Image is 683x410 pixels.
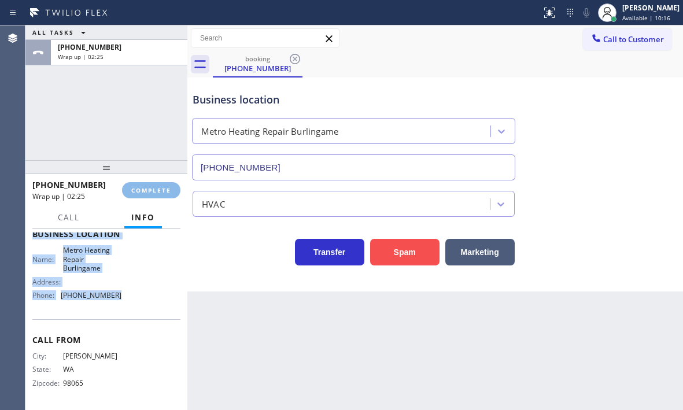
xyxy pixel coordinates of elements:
button: Spam [370,239,440,265]
div: Metro Heating Repair Burlingame [201,125,338,138]
button: COMPLETE [122,182,180,198]
input: Search [191,29,339,47]
button: Call to Customer [583,28,671,50]
span: ALL TASKS [32,28,74,36]
button: Mute [578,5,595,21]
span: Zipcode: [32,379,63,387]
span: 98065 [63,379,121,387]
span: Wrap up | 02:25 [58,53,104,61]
div: [PHONE_NUMBER] [214,63,301,73]
button: Call [51,206,87,229]
span: Metro Heating Repair Burlingame [63,246,121,272]
span: [PHONE_NUMBER] [58,42,121,52]
span: Address: [32,278,63,286]
span: Business location [32,228,180,239]
div: (425) 260-4621 [214,51,301,76]
span: [PHONE_NUMBER] [61,291,121,300]
span: Available | 10:16 [622,14,670,22]
span: Name: [32,255,63,264]
span: [PHONE_NUMBER] [32,179,106,190]
button: Transfer [295,239,364,265]
button: Info [124,206,162,229]
span: Wrap up | 02:25 [32,191,85,201]
span: Info [131,212,155,223]
span: State: [32,365,63,374]
span: Call to Customer [603,34,664,45]
div: booking [214,54,301,63]
button: Marketing [445,239,515,265]
div: Business location [193,92,515,108]
span: City: [32,352,63,360]
button: ALL TASKS [25,25,97,39]
div: [PERSON_NAME] [622,3,680,13]
span: COMPLETE [131,186,171,194]
span: Call From [32,334,180,345]
span: Call [58,212,80,223]
input: Phone Number [192,154,515,180]
span: Phone: [32,291,61,300]
span: WA [63,365,121,374]
span: [PERSON_NAME] [63,352,121,360]
div: HVAC [202,197,225,210]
